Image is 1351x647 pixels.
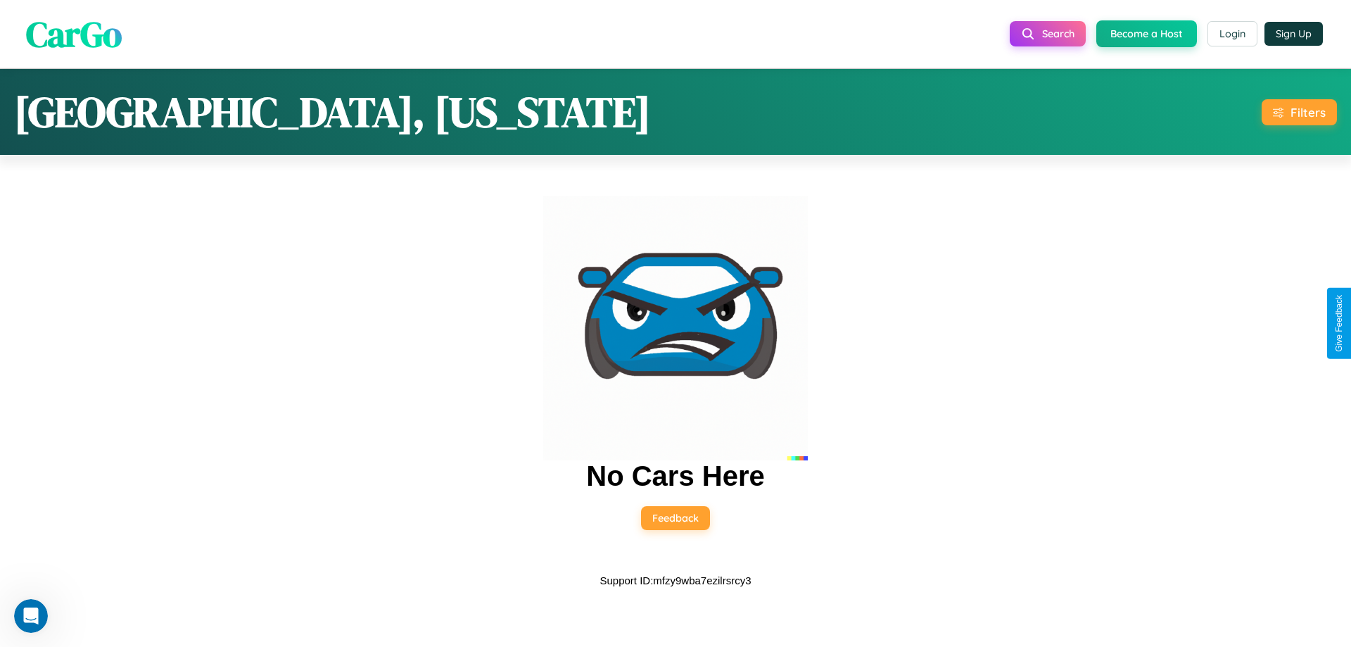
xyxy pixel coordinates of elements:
h1: [GEOGRAPHIC_DATA], [US_STATE] [14,83,651,141]
p: Support ID: mfzy9wba7ezilrsrcy3 [600,571,751,590]
span: CarGo [26,9,122,58]
button: Become a Host [1096,20,1197,47]
img: car [543,196,808,460]
button: Feedback [641,506,710,530]
button: Login [1207,21,1257,46]
button: Sign Up [1264,22,1323,46]
div: Filters [1290,105,1326,120]
h2: No Cars Here [586,460,764,492]
iframe: Intercom live chat [14,599,48,633]
button: Search [1010,21,1086,46]
span: Search [1042,27,1074,40]
div: Give Feedback [1334,295,1344,352]
button: Filters [1262,99,1337,125]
